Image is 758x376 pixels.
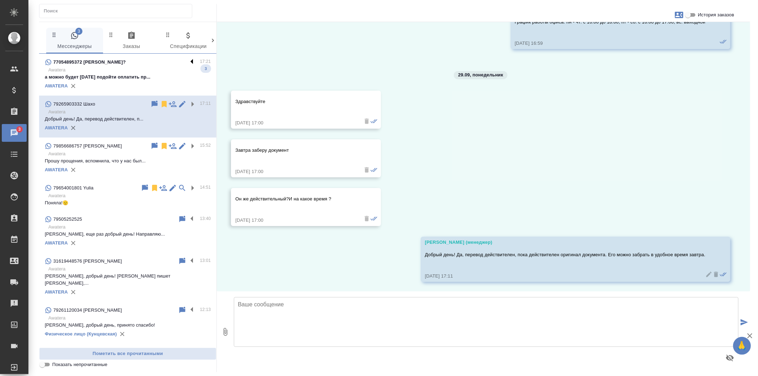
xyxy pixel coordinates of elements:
p: 15:52 [200,142,211,149]
p: 79654001801 Yulia [53,184,93,192]
svg: Отписаться [150,184,159,192]
p: 79261120034 [PERSON_NAME] [53,307,122,314]
div: Подписать на чат другого [168,100,177,108]
div: Пометить непрочитанным [150,100,159,108]
span: Заказы [107,31,156,51]
div: 7950525252513:40Awatera[PERSON_NAME], еще раз добрый день! Направляю...AWATERA [39,211,216,253]
span: История заказов [698,11,734,18]
span: Спецификации [164,31,213,51]
p: а можно будет [DATE] подойти оплатить пр... [45,74,211,81]
a: AWATERA [45,167,68,172]
svg: Отписаться [160,100,168,108]
div: [DATE] 16:59 [515,40,705,47]
p: Добрый день! Да, перевод действителен, п... [45,116,211,123]
p: [PERSON_NAME], еще раз добрый день! Направляю... [45,231,211,238]
p: Он же действительный?И на какое время ? [235,195,356,203]
p: 77054895372 [PERSON_NAME]? [53,59,126,66]
span: 3 [200,65,211,72]
p: 29.09, понедельник [458,71,503,79]
button: Удалить привязку [68,287,79,297]
a: AWATERA [45,240,68,246]
div: 77054895372 [PERSON_NAME]?17:21Awateraа можно будет [DATE] подойти оплатить пр...3AWATERA [39,54,216,96]
div: 79654001801 Yulia14:51AwateraПоняла!🫡 [39,179,216,211]
button: Удалить привязку [117,329,128,339]
button: Заявки [671,6,688,23]
svg: Зажми и перетащи, чтобы поменять порядок вкладок [51,31,58,38]
p: 12:13 [200,306,211,313]
div: 31619448576 [PERSON_NAME]13:01Awatera[PERSON_NAME], добрый день! [PERSON_NAME] пишет [PERSON_NAME... [39,253,216,302]
p: 79505252525 [53,216,82,223]
p: 31619448576 [PERSON_NAME] [53,258,122,265]
p: 17:11 [200,100,211,107]
div: Редактировать контакт [178,100,187,108]
div: Пометить непрочитанным [150,142,159,150]
div: 79856686757 [PERSON_NAME]15:52AwateraПрошу прощения, вспомнила, что у нас был...AWATERA [39,138,216,179]
p: 13:01 [200,257,211,264]
button: Удалить привязку [68,81,79,91]
div: [DATE] 17:00 [235,119,356,127]
p: Awatera [48,265,211,273]
div: Пометить непрочитанным [141,184,149,192]
div: Пометить непрочитанным [178,215,187,224]
p: Здравствуйте [235,98,356,105]
p: 17:21 [200,58,211,65]
p: Awatera [48,192,211,199]
div: Подписать на чат другого [159,184,167,192]
p: Поняла!🫡 [45,199,211,206]
button: Удалить привязку [68,165,79,175]
button: 🙏 [733,337,751,355]
p: Завтра заберу документ [235,147,356,154]
svg: Зажми и перетащи, чтобы поменять порядок вкладок [108,31,114,38]
button: Удалить привязку [68,123,79,133]
span: 3 [14,126,25,133]
p: 79856686757 [PERSON_NAME] [53,143,122,150]
div: 79261120034 [PERSON_NAME]12:13Awatera[PERSON_NAME], добрый день, принято спасибо!Физическое лицо ... [39,302,216,344]
p: Awatera [48,150,211,157]
p: 13:40 [200,215,211,222]
div: Пометить непрочитанным [178,257,187,265]
p: Добрый день! Да, перевод действителен, пока действителен оригинал документа. Его можно забрать в ... [425,251,705,258]
a: AWATERA [45,125,68,130]
a: AWATERA [45,83,68,88]
div: [DATE] 17:00 [235,217,356,224]
p: Awatera [48,108,211,116]
p: Awatera [48,315,211,322]
p: Awatera [48,224,211,231]
span: Мессенджеры [50,31,99,51]
input: Поиск [44,6,192,16]
span: Пометить все прочитанными [43,350,213,358]
div: Пометить непрочитанным [178,306,187,315]
button: Пометить все прочитанными [39,348,216,360]
button: Предпросмотр [721,349,738,366]
a: Физическое лицо (Кунцевская) [45,331,117,337]
div: [DATE] 17:11 [425,273,705,280]
p: Awatera [48,66,211,74]
div: Редактировать контакт [168,184,177,192]
p: 14:51 [200,184,211,191]
div: [DATE] 17:00 [235,168,356,175]
button: Удалить привязку [68,238,79,248]
p: 79265903332 Шахо [53,101,95,108]
div: Подписать на чат другого [168,142,177,150]
div: 79265903332 Шахо17:11AwateraДобрый день! Да, перевод действителен, п...AWATERA [39,96,216,138]
p: [PERSON_NAME], добрый день, принято спасибо! [45,322,211,329]
p: [PERSON_NAME], добрый день! [PERSON_NAME] пишет [PERSON_NAME],... [45,273,211,287]
svg: Отписаться [160,142,168,150]
span: Показать непрочитанные [52,361,107,368]
a: AWATERA [45,289,68,295]
p: Прошу прощения, вспомнила, что у нас был... [45,157,211,165]
span: 3 [75,28,82,35]
svg: Зажми и перетащи, чтобы поменять порядок вкладок [165,31,171,38]
div: [PERSON_NAME] (менеджер) [425,239,705,246]
div: Привязать клиента [178,184,187,192]
a: 3 [2,124,27,142]
span: 🙏 [736,338,748,353]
